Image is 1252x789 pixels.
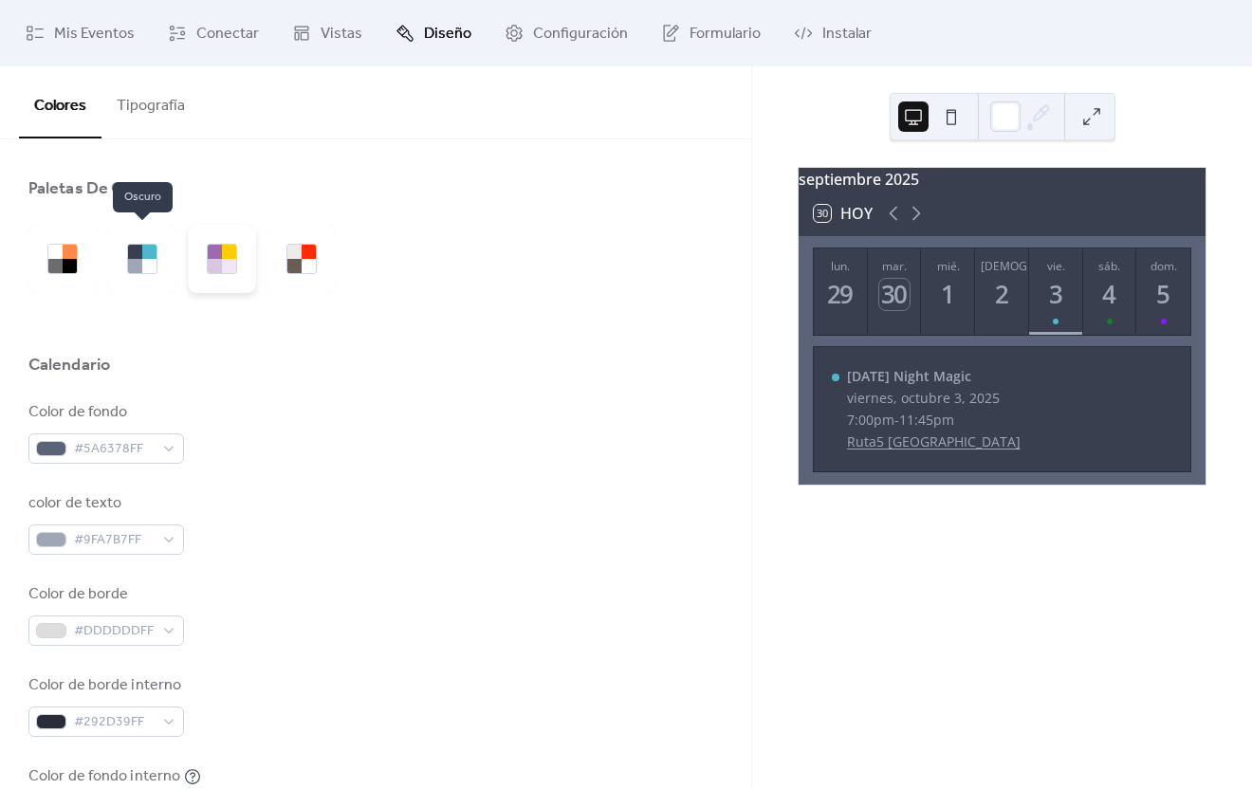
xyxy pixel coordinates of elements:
div: lun. [819,258,862,274]
span: 7:00pm [847,411,894,429]
span: 11:45pm [899,411,954,429]
button: Tipografía [101,66,200,137]
div: Color de fondo [28,401,180,424]
div: Color de fondo interno [28,765,180,788]
span: #9FA7B7FF [74,529,154,552]
div: mar. [874,258,916,274]
span: Configuración [533,23,628,46]
div: 29 [825,279,856,310]
a: Configuración [490,8,642,59]
span: Formulario [690,23,761,46]
button: sáb.4 [1083,248,1137,335]
div: color de texto [28,492,180,515]
span: Diseño [424,23,471,46]
div: 5 [1148,279,1179,310]
a: Ruta5 [GEOGRAPHIC_DATA] [847,432,1021,450]
div: mié. [927,258,969,274]
div: Color de borde interno [28,674,181,697]
div: vie. [1035,258,1077,274]
a: Formulario [647,8,775,59]
button: 30Hoy [807,200,879,227]
a: Vistas [278,8,377,59]
div: sáb. [1089,258,1132,274]
span: Mis Eventos [54,23,135,46]
button: mar.30 [868,248,922,335]
div: dom. [1142,258,1185,274]
button: mié.1 [921,248,975,335]
span: #5A6378FF [74,438,154,461]
button: lun.29 [814,248,868,335]
button: Colores [19,66,101,138]
a: Instalar [780,8,886,59]
div: 2 [986,279,1018,310]
div: 30 [879,279,911,310]
span: Oscuro [113,182,173,212]
span: - [894,411,899,429]
button: dom.5 [1136,248,1190,335]
div: 3 [1040,279,1072,310]
a: Mis Eventos [11,8,149,59]
div: Paletas De Colores [28,177,171,200]
span: Vistas [321,23,362,46]
span: Instalar [822,23,872,46]
a: Conectar [154,8,273,59]
div: septiembre 2025 [799,168,1206,191]
div: 4 [1095,279,1126,310]
div: Calendario [28,354,110,376]
div: 1 [933,279,965,310]
div: [DATE] Night Magic [847,367,1021,385]
button: vie.3 [1029,248,1083,335]
div: viernes, octubre 3, 2025 [847,389,1021,407]
div: [DEMOGRAPHIC_DATA]. [981,258,1023,274]
a: Diseño [381,8,486,59]
span: #292D39FF [74,711,154,734]
span: Conectar [196,23,259,46]
span: #DDDDDDFF [74,620,154,643]
div: Color de borde [28,583,180,606]
button: [DEMOGRAPHIC_DATA].2 [975,248,1029,335]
